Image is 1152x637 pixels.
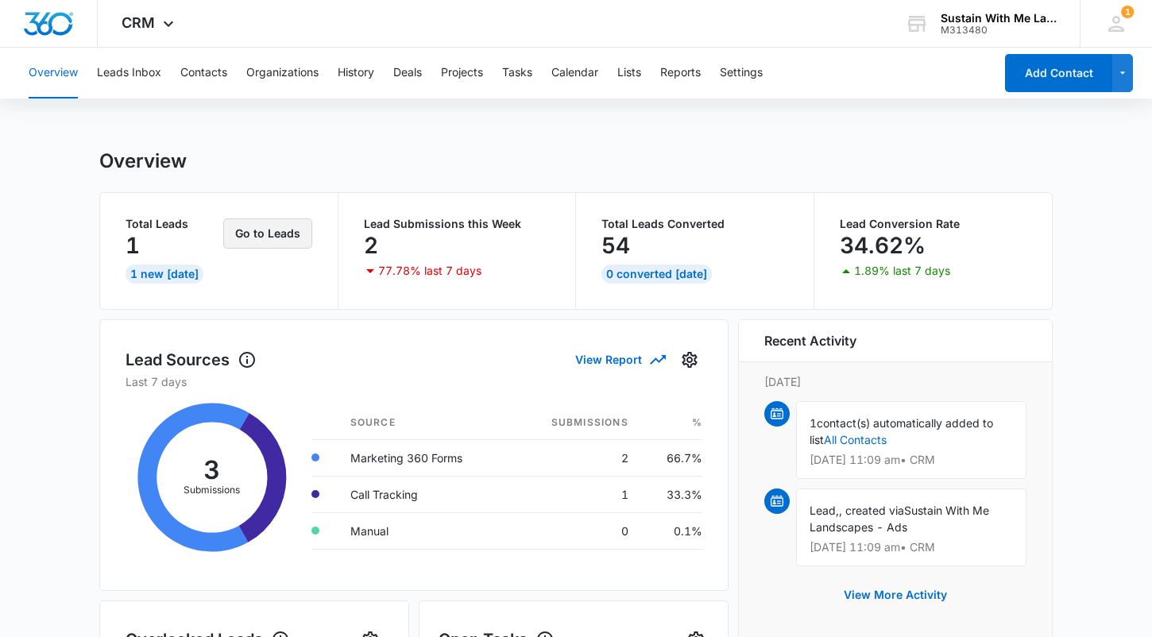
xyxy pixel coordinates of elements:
[551,48,598,98] button: Calendar
[126,348,257,372] h1: Lead Sources
[338,406,512,440] th: Source
[828,576,963,614] button: View More Activity
[1121,6,1134,18] div: notifications count
[601,218,788,230] p: Total Leads Converted
[126,373,702,390] p: Last 7 days
[677,347,702,373] button: Settings
[393,48,422,98] button: Deals
[29,48,78,98] button: Overview
[1121,6,1134,18] span: 1
[941,25,1057,36] div: account id
[840,218,1027,230] p: Lead Conversion Rate
[824,433,887,446] a: All Contacts
[810,454,1013,465] p: [DATE] 11:09 am • CRM
[810,504,839,517] span: Lead,
[941,12,1057,25] div: account name
[122,14,155,31] span: CRM
[223,226,312,240] a: Go to Leads
[338,512,512,549] td: Manual
[441,48,483,98] button: Projects
[126,264,203,284] div: 1 New [DATE]
[601,233,630,258] p: 54
[364,233,378,258] p: 2
[511,476,640,512] td: 1
[126,218,220,230] p: Total Leads
[246,48,319,98] button: Organizations
[511,512,640,549] td: 0
[180,48,227,98] button: Contacts
[378,265,481,276] p: 77.78% last 7 days
[511,439,640,476] td: 2
[810,416,817,430] span: 1
[97,48,161,98] button: Leads Inbox
[720,48,763,98] button: Settings
[1005,54,1112,92] button: Add Contact
[854,265,950,276] p: 1.89% last 7 days
[364,218,551,230] p: Lead Submissions this Week
[338,476,512,512] td: Call Tracking
[641,439,702,476] td: 66.7%
[338,48,374,98] button: History
[660,48,701,98] button: Reports
[641,406,702,440] th: %
[839,504,904,517] span: , created via
[764,373,1026,390] p: [DATE]
[641,476,702,512] td: 33.3%
[511,406,640,440] th: Submissions
[601,264,712,284] div: 0 Converted [DATE]
[338,439,512,476] td: Marketing 360 Forms
[126,233,140,258] p: 1
[764,331,856,350] h6: Recent Activity
[810,416,993,446] span: contact(s) automatically added to list
[502,48,532,98] button: Tasks
[575,346,664,373] button: View Report
[99,149,187,173] h1: Overview
[617,48,641,98] button: Lists
[641,512,702,549] td: 0.1%
[810,542,1013,553] p: [DATE] 11:09 am • CRM
[840,233,926,258] p: 34.62%
[223,218,312,249] button: Go to Leads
